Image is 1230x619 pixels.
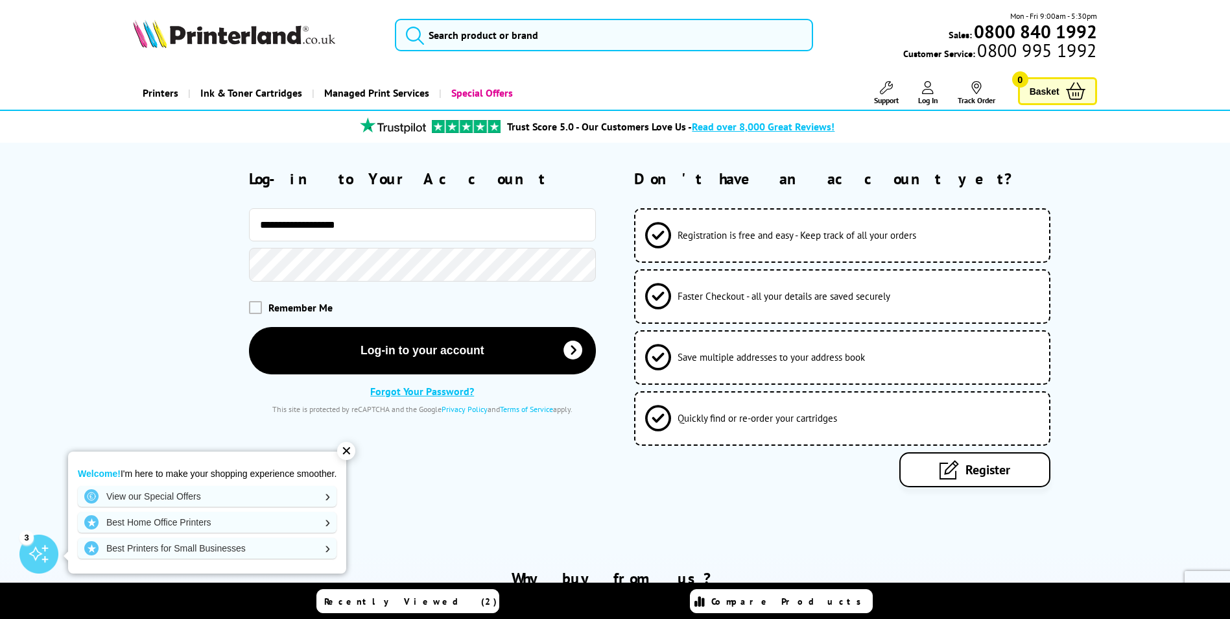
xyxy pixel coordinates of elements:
[958,81,995,105] a: Track Order
[249,404,596,414] div: This site is protected by reCAPTCHA and the Google and apply.
[354,117,432,134] img: trustpilot rating
[133,19,379,51] a: Printerland Logo
[972,25,1097,38] a: 0800 840 1992
[337,442,355,460] div: ✕
[78,512,337,533] a: Best Home Office Printers
[133,77,188,110] a: Printers
[507,120,834,133] a: Trust Score 5.0 - Our Customers Love Us -Read over 8,000 Great Reviews!
[370,385,474,398] a: Forgot Your Password?
[249,327,596,374] button: Log-in to your account
[78,538,337,559] a: Best Printers for Small Businesses
[918,81,938,105] a: Log In
[395,19,813,51] input: Search product or brand
[974,19,1097,43] b: 0800 840 1992
[200,77,302,110] span: Ink & Toner Cartridges
[678,351,865,363] span: Save multiple addresses to your address book
[1030,82,1059,100] span: Basket
[432,120,501,133] img: trustpilot rating
[1010,10,1097,22] span: Mon - Fri 9:00am - 5:30pm
[78,468,337,479] p: I'm here to make your shopping experience smoother.
[899,452,1050,487] a: Register
[678,412,837,424] span: Quickly find or re-order your cartridges
[711,596,868,607] span: Compare Products
[965,461,1010,478] span: Register
[312,77,439,110] a: Managed Print Services
[918,95,938,105] span: Log In
[1012,71,1028,88] span: 0
[19,530,34,544] div: 3
[975,44,1096,56] span: 0800 995 1992
[690,589,873,613] a: Compare Products
[249,169,596,189] h2: Log-in to Your Account
[133,19,335,48] img: Printerland Logo
[188,77,312,110] a: Ink & Toner Cartridges
[500,404,553,414] a: Terms of Service
[692,120,834,133] span: Read over 8,000 Great Reviews!
[903,44,1096,60] span: Customer Service:
[442,404,488,414] a: Privacy Policy
[678,290,890,302] span: Faster Checkout - all your details are saved securely
[634,169,1096,189] h2: Don't have an account yet?
[324,596,497,607] span: Recently Viewed (2)
[874,95,899,105] span: Support
[133,568,1096,589] h2: Why buy from us?
[678,229,916,241] span: Registration is free and easy - Keep track of all your orders
[78,468,121,479] strong: Welcome!
[874,81,899,105] a: Support
[316,589,499,613] a: Recently Viewed (2)
[268,301,333,314] span: Remember Me
[949,29,972,41] span: Sales:
[1018,77,1097,105] a: Basket 0
[78,486,337,507] a: View our Special Offers
[439,77,523,110] a: Special Offers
